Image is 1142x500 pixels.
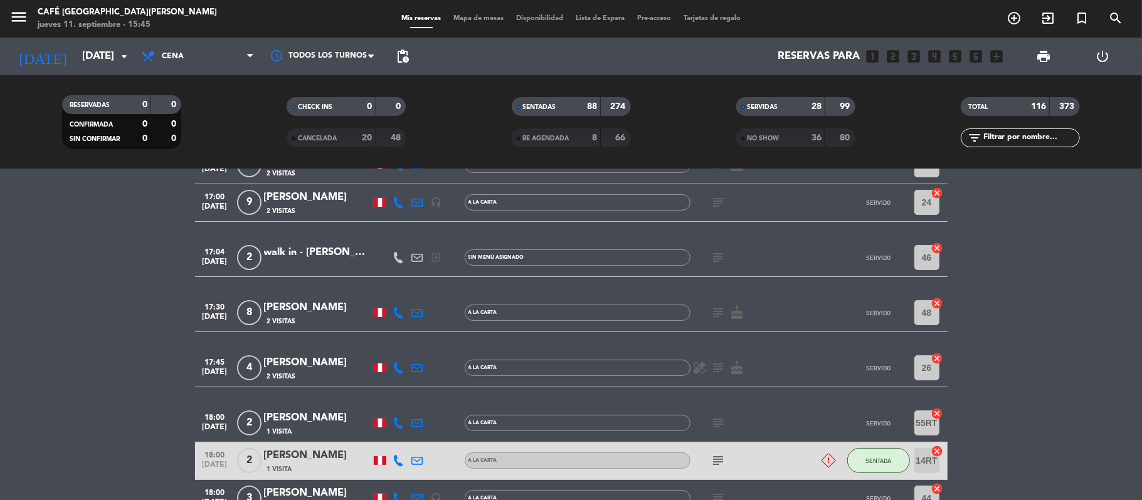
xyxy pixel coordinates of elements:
[199,409,231,424] span: 18:00
[70,122,113,128] span: CONFIRMADA
[631,15,677,22] span: Pre-acceso
[237,355,262,380] span: 4
[117,49,132,64] i: arrow_drop_down
[142,134,147,143] strong: 0
[711,415,726,430] i: subject
[468,458,497,463] span: A la carta
[968,48,985,65] i: looks_6
[968,104,988,110] span: TOTAL
[931,297,944,310] i: cancel
[840,133,852,142] strong: 80
[468,310,497,315] span: A la carta
[171,134,179,143] strong: 0
[199,189,231,203] span: 17:00
[264,410,371,426] div: [PERSON_NAME]
[367,102,373,111] strong: 0
[199,299,231,313] span: 17:30
[1031,102,1046,111] strong: 116
[677,15,747,22] span: Tarjetas de regalo
[615,133,628,142] strong: 66
[1074,11,1089,26] i: turned_in_not
[510,15,569,22] span: Disponibilidad
[267,427,292,437] span: 1 Visita
[199,202,231,217] span: [DATE]
[866,365,891,372] span: SERVIDO
[199,244,231,258] span: 17:04
[967,130,982,145] i: filter_list
[9,8,28,31] button: menu
[982,131,1079,145] input: Filtrar por nombre...
[431,252,442,263] i: exit_to_app
[468,255,524,260] span: Sin menú asignado
[267,464,292,474] span: 1 Visita
[748,104,778,110] span: SERVIDAS
[267,316,296,326] span: 2 Visitas
[171,100,179,109] strong: 0
[711,195,726,210] i: subject
[142,120,147,128] strong: 0
[931,187,944,199] i: cancel
[927,48,943,65] i: looks_4
[1007,11,1022,26] i: add_circle_outline
[847,245,910,270] button: SERVIDO
[264,447,371,464] div: [PERSON_NAME]
[237,410,262,435] span: 2
[264,299,371,316] div: [PERSON_NAME]
[199,484,231,499] span: 18:00
[70,136,120,142] span: SIN CONFIRMAR
[587,102,597,111] strong: 88
[237,448,262,473] span: 2
[199,354,231,368] span: 17:45
[748,135,780,142] span: NO SHOW
[199,447,231,461] span: 18:00
[906,48,923,65] i: looks_3
[931,482,944,495] i: cancel
[199,313,231,327] span: [DATE]
[847,448,910,473] button: SENTADA
[569,15,631,22] span: Lista de Espera
[865,48,881,65] i: looks_one
[931,242,944,254] i: cancel
[812,133,822,142] strong: 36
[931,407,944,420] i: cancel
[447,15,510,22] span: Mapa de mesas
[142,100,147,109] strong: 0
[395,49,410,64] span: pending_actions
[199,165,231,179] span: [DATE]
[264,355,371,371] div: [PERSON_NAME]
[523,135,569,142] span: RE AGENDADA
[199,461,231,475] span: [DATE]
[1036,49,1051,64] span: print
[9,8,28,26] i: menu
[989,48,1005,65] i: add_box
[866,199,891,206] span: SERVIDO
[931,445,944,457] i: cancel
[162,52,184,61] span: Cena
[199,258,231,272] span: [DATE]
[865,457,891,464] span: SENTADA
[298,135,337,142] span: CANCELADA
[199,368,231,382] span: [DATE]
[1096,49,1111,64] i: power_settings_new
[237,245,262,270] span: 2
[592,133,597,142] strong: 8
[468,200,497,205] span: A la carta
[847,190,910,215] button: SERVIDO
[391,133,403,142] strong: 48
[1108,11,1123,26] i: search
[931,352,944,365] i: cancel
[171,120,179,128] strong: 0
[730,360,745,375] i: cake
[866,420,891,427] span: SERVIDO
[523,104,556,110] span: SENTADAS
[886,48,902,65] i: looks_two
[267,372,296,382] span: 2 Visitas
[847,410,910,435] button: SERVIDO
[866,310,891,316] span: SERVIDO
[711,453,726,468] i: subject
[362,133,373,142] strong: 20
[847,300,910,325] button: SERVIDO
[264,244,371,261] div: walk in - [PERSON_NAME]
[812,102,822,111] strong: 28
[468,420,497,425] span: A la carta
